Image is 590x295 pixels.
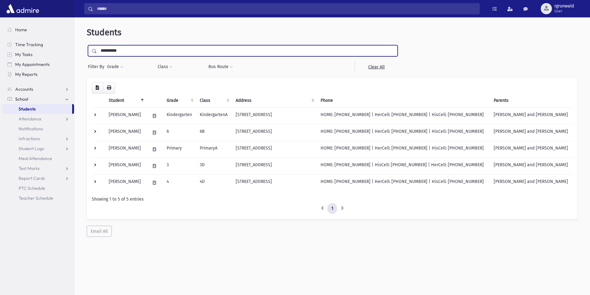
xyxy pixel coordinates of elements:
td: KindergartenA [196,107,232,124]
th: Student: activate to sort column descending [105,93,146,108]
th: Class: activate to sort column ascending [196,93,232,108]
a: Accounts [2,84,74,94]
span: Test Marks [19,166,40,171]
td: [PERSON_NAME] [105,174,146,191]
button: Email All [87,226,112,237]
td: 4 [163,174,196,191]
td: 3 [163,158,196,174]
span: Report Cards [19,176,45,181]
span: School [15,96,28,102]
a: Students [2,104,72,114]
a: PTC Schedule [2,183,74,193]
th: Address: activate to sort column ascending [232,93,317,108]
a: Notifications [2,124,74,134]
td: HOME: [PHONE_NUMBER] | HerCell: [PHONE_NUMBER] | HisCell: [PHONE_NUMBER] [317,124,490,141]
button: Grade [107,61,124,72]
span: Meal Attendance [19,156,52,161]
a: Teacher Schedule [2,193,74,203]
td: HOME: [PHONE_NUMBER] | HerCell: [PHONE_NUMBER] | HisCell: [PHONE_NUMBER] [317,174,490,191]
th: Phone [317,93,490,108]
td: 3D [196,158,232,174]
td: HOME: [PHONE_NUMBER] | HerCell: [PHONE_NUMBER] | HisCell: [PHONE_NUMBER] [317,107,490,124]
input: Search [93,3,479,14]
td: Primary [163,141,196,158]
span: Filter By [88,63,107,70]
a: My Appointments [2,59,74,69]
a: School [2,94,74,104]
a: Student Logs [2,144,74,154]
td: [PERSON_NAME] [105,107,146,124]
td: [PERSON_NAME] and [PERSON_NAME] [490,174,573,191]
td: 6B [196,124,232,141]
div: Showing 1 to 5 of 5 entries [92,196,573,202]
a: My Tasks [2,50,74,59]
td: [PERSON_NAME] [105,124,146,141]
button: Bus Route [208,61,233,72]
img: AdmirePro [5,2,41,15]
span: Home [15,27,27,33]
span: Accounts [15,86,33,92]
span: Students [19,106,36,112]
td: PrimaryA [196,141,232,158]
a: Infractions [2,134,74,144]
td: [PERSON_NAME] [105,141,146,158]
td: [STREET_ADDRESS] [232,158,317,174]
a: Report Cards [2,173,74,183]
td: [PERSON_NAME] and [PERSON_NAME] [490,158,573,174]
a: Attendance [2,114,74,124]
button: Class [157,61,173,72]
td: [STREET_ADDRESS] [232,107,317,124]
a: Test Marks [2,163,74,173]
a: Time Tracking [2,40,74,50]
span: Time Tracking [15,42,43,47]
td: [STREET_ADDRESS] [232,124,317,141]
span: Student Logs [19,146,44,151]
span: Infractions [19,136,40,141]
a: Meal Attendance [2,154,74,163]
span: Teacher Schedule [19,195,53,201]
td: [STREET_ADDRESS] [232,174,317,191]
a: Home [2,25,74,35]
td: 4D [196,174,232,191]
span: Notifications [19,126,43,132]
span: My Tasks [15,52,33,57]
span: User [554,9,574,14]
td: HOME: [PHONE_NUMBER] | HisCell: [PHONE_NUMBER] | HerCell: [PHONE_NUMBER] [317,158,490,174]
td: [PERSON_NAME] and [PERSON_NAME] [490,141,573,158]
span: rgrunwald [554,4,574,9]
span: My Reports [15,72,37,77]
td: [PERSON_NAME] and [PERSON_NAME] [490,124,573,141]
td: [PERSON_NAME] [105,158,146,174]
a: Clear All [355,61,398,72]
a: 1 [327,203,337,214]
span: Attendance [19,116,42,122]
td: [PERSON_NAME] and [PERSON_NAME] [490,107,573,124]
td: HOME: [PHONE_NUMBER] | HerCell: [PHONE_NUMBER] | HisCell: [PHONE_NUMBER] [317,141,490,158]
td: [STREET_ADDRESS] [232,141,317,158]
td: Kindergarten [163,107,196,124]
span: PTC Schedule [19,185,45,191]
a: My Reports [2,69,74,79]
button: Print [103,82,115,93]
button: CSV [92,82,103,93]
td: 6 [163,124,196,141]
th: Parents [490,93,573,108]
th: Grade: activate to sort column ascending [163,93,196,108]
span: My Appointments [15,62,50,67]
span: Students [87,27,121,37]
